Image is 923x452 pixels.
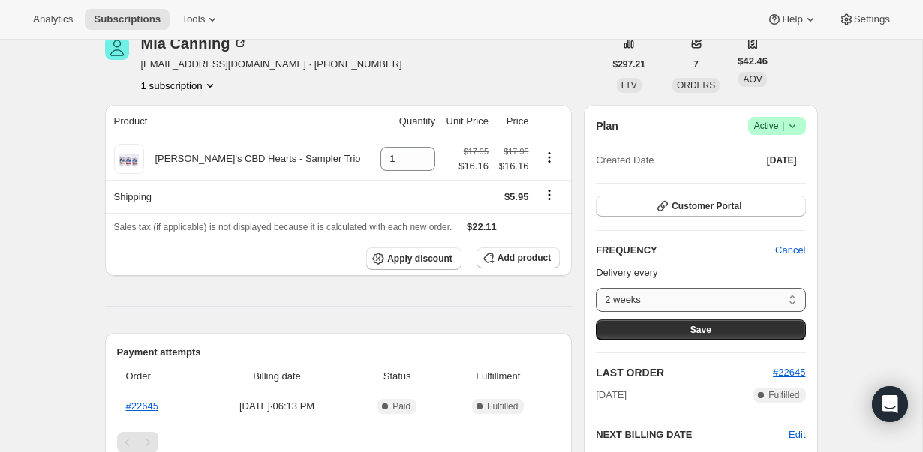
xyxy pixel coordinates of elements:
button: Cancel [766,238,814,262]
span: $42.46 [738,54,768,69]
span: Apply discount [387,253,452,265]
button: Edit [789,427,805,442]
th: Unit Price [440,105,493,138]
button: #22645 [773,365,805,380]
button: Save [596,319,805,340]
button: Help [758,9,826,30]
div: Open Intercom Messenger [872,386,908,422]
span: $22.11 [467,221,497,232]
h2: Payment attempts [117,345,561,360]
small: $17.95 [504,147,528,156]
a: #22645 [773,367,805,378]
span: Active [754,118,800,133]
span: Add product [498,252,551,264]
th: Quantity [374,105,440,138]
span: [EMAIL_ADDRESS][DOMAIN_NAME] · [PHONE_NUMBER] [141,57,402,72]
button: Add product [477,247,560,268]
span: Tools [182,13,205,25]
span: [DATE] [767,154,797,166]
button: Apply discount [366,247,461,270]
h2: FREQUENCY [596,243,775,258]
span: $297.21 [613,58,645,70]
span: $16.16 [458,159,489,174]
button: Analytics [24,9,82,30]
span: | [782,120,784,132]
button: Tools [173,9,229,30]
button: [DATE] [758,150,806,171]
span: Subscriptions [94,13,161,25]
span: Sales tax (if applicable) is not displayed because it is calculated with each new order. [114,222,452,232]
span: Fulfillment [445,369,551,384]
th: Price [493,105,534,138]
button: Subscriptions [85,9,170,30]
button: $297.21 [604,54,654,75]
div: [PERSON_NAME]'s CBD Hearts - Sampler Trio [144,151,361,166]
div: Mia Canning [141,36,248,51]
button: Product actions [141,78,218,93]
span: $5.95 [504,191,529,202]
span: LTV [621,80,637,91]
th: Order [117,360,201,393]
h2: NEXT BILLING DATE [596,427,789,442]
span: Save [690,324,711,336]
span: Help [782,13,802,25]
span: Paid [392,400,410,412]
span: Fulfilled [768,389,799,401]
h2: LAST ORDER [596,365,773,380]
small: $17.95 [464,147,489,156]
button: Customer Portal [596,196,805,217]
p: Delivery every [596,265,805,280]
button: Product actions [537,149,561,166]
span: [DATE] [596,388,627,403]
span: Created Date [596,153,654,168]
span: 7 [693,58,699,70]
button: Shipping actions [537,187,561,203]
span: Fulfilled [487,400,518,412]
span: ORDERS [677,80,715,91]
span: $16.16 [498,159,529,174]
button: 7 [684,54,708,75]
a: #22645 [126,400,158,412]
th: Product [105,105,374,138]
span: Analytics [33,13,73,25]
span: Mia Canning [105,36,129,60]
span: Customer Portal [672,200,741,212]
span: [DATE] · 06:13 PM [205,399,349,414]
th: Shipping [105,180,374,213]
span: AOV [743,74,762,85]
span: Status [358,369,436,384]
span: Settings [854,13,890,25]
h2: Plan [596,118,618,133]
span: Cancel [775,243,805,258]
span: Billing date [205,369,349,384]
button: Settings [830,9,899,30]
